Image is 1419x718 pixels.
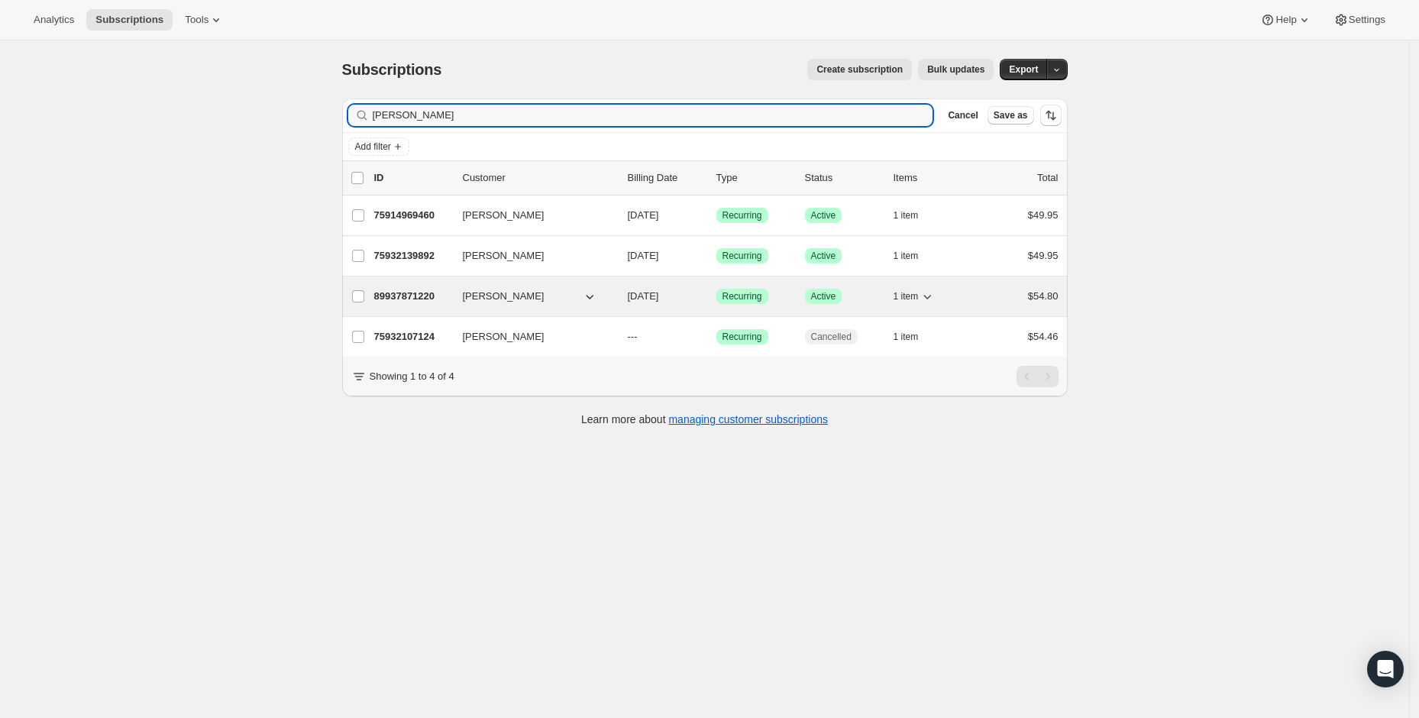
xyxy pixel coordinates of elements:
div: 75932107124[PERSON_NAME]---SuccessRecurringCancelled1 item$54.46 [374,326,1059,348]
button: Create subscription [807,59,912,80]
button: 1 item [894,286,936,307]
button: [PERSON_NAME] [454,325,606,349]
span: Save as [994,109,1028,121]
button: Sort the results [1040,105,1062,126]
span: [DATE] [628,290,659,302]
p: Billing Date [628,170,704,186]
span: [DATE] [628,250,659,261]
span: [PERSON_NAME] [463,248,545,264]
span: Bulk updates [927,63,984,76]
span: $49.95 [1028,250,1059,261]
span: Tools [185,14,208,26]
div: 75914969460[PERSON_NAME][DATE]SuccessRecurringSuccessActive1 item$49.95 [374,205,1059,226]
span: [PERSON_NAME] [463,208,545,223]
p: Total [1037,170,1058,186]
span: Cancelled [811,331,852,343]
button: Help [1251,9,1320,31]
button: 1 item [894,205,936,226]
input: Filter subscribers [373,105,933,126]
p: Learn more about [581,412,828,427]
p: Customer [463,170,616,186]
p: 75932139892 [374,248,451,264]
button: Add filter [348,137,409,156]
button: Tools [176,9,233,31]
button: [PERSON_NAME] [454,284,606,309]
p: 89937871220 [374,289,451,304]
a: managing customer subscriptions [668,413,828,425]
span: Active [811,290,836,302]
span: Export [1009,63,1038,76]
span: 1 item [894,250,919,262]
span: Subscriptions [342,61,442,78]
span: Active [811,209,836,222]
span: --- [628,331,638,342]
button: 1 item [894,326,936,348]
button: Export [1000,59,1047,80]
p: 75932107124 [374,329,451,344]
span: Recurring [722,290,762,302]
button: Cancel [942,106,984,125]
p: 75914969460 [374,208,451,223]
span: Subscriptions [95,14,163,26]
span: Add filter [355,141,391,153]
div: Items [894,170,970,186]
span: Cancel [948,109,978,121]
div: Open Intercom Messenger [1367,651,1404,687]
span: Recurring [722,250,762,262]
button: Save as [987,106,1034,125]
button: Analytics [24,9,83,31]
span: 1 item [894,290,919,302]
div: IDCustomerBilling DateTypeStatusItemsTotal [374,170,1059,186]
span: Active [811,250,836,262]
nav: Pagination [1017,366,1059,387]
span: Create subscription [816,63,903,76]
div: 89937871220[PERSON_NAME][DATE]SuccessRecurringSuccessActive1 item$54.80 [374,286,1059,307]
span: [DATE] [628,209,659,221]
span: 1 item [894,209,919,222]
span: Recurring [722,209,762,222]
div: 75932139892[PERSON_NAME][DATE]SuccessRecurringSuccessActive1 item$49.95 [374,245,1059,267]
p: Showing 1 to 4 of 4 [370,369,454,384]
button: Subscriptions [86,9,173,31]
p: ID [374,170,451,186]
span: $54.80 [1028,290,1059,302]
div: Type [716,170,793,186]
span: Settings [1349,14,1385,26]
span: [PERSON_NAME] [463,289,545,304]
button: [PERSON_NAME] [454,244,606,268]
button: Bulk updates [918,59,994,80]
span: Recurring [722,331,762,343]
span: $54.46 [1028,331,1059,342]
button: [PERSON_NAME] [454,203,606,228]
p: Status [805,170,881,186]
button: Settings [1324,9,1395,31]
span: Analytics [34,14,74,26]
span: Help [1275,14,1296,26]
button: 1 item [894,245,936,267]
span: 1 item [894,331,919,343]
span: $49.95 [1028,209,1059,221]
span: [PERSON_NAME] [463,329,545,344]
